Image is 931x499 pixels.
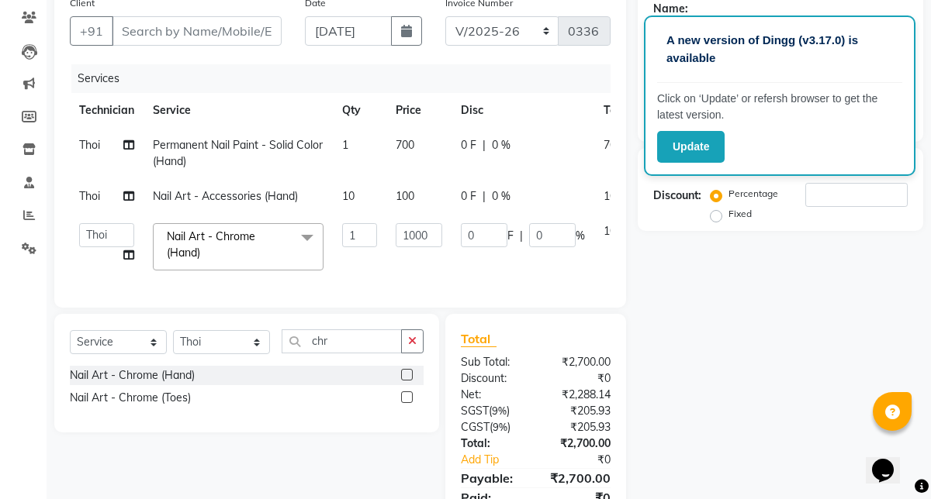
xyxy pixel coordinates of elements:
span: 0 % [492,188,510,205]
span: 100 [396,189,414,203]
p: Click on ‘Update’ or refersh browser to get the latest version. [657,91,902,123]
a: Add Tip [449,452,550,468]
div: ₹0 [535,370,621,387]
th: Qty [333,93,386,128]
label: Percentage [729,187,778,201]
span: 9% [492,404,507,417]
span: 10 [342,189,355,203]
p: A new version of Dingg (v3.17.0) is available [666,32,893,67]
div: ( ) [449,403,535,419]
span: Thoi [79,138,100,152]
div: Discount: [653,188,701,204]
span: 0 F [461,137,476,153]
div: Name: [653,1,688,17]
div: Total: [449,435,535,452]
span: Nail Art - Accessories (Hand) [153,189,298,203]
th: Disc [452,93,594,128]
span: | [483,137,486,153]
span: 700 [604,138,622,152]
span: 1000 [604,224,628,238]
th: Total [594,93,639,128]
span: Total [461,331,497,347]
span: F [507,228,514,244]
div: Discount: [449,370,535,387]
th: Service [144,93,333,128]
th: Price [386,93,452,128]
span: | [520,228,523,244]
span: 9% [493,421,507,433]
th: Technician [70,93,144,128]
div: ₹205.93 [535,419,621,435]
div: Sub Total: [449,354,535,370]
span: SGST [461,404,489,418]
span: 700 [396,138,414,152]
span: 1000 [604,189,628,203]
span: CGST [461,420,490,434]
div: Payable: [449,469,535,487]
div: ( ) [449,419,535,435]
div: ₹2,700.00 [535,435,621,452]
button: Update [657,131,725,163]
span: 1 [342,138,348,152]
iframe: chat widget [866,437,915,484]
span: Nail Art - Chrome (Hand) [167,229,255,260]
div: Services [71,64,622,93]
span: % [576,228,585,244]
div: ₹2,700.00 [535,354,621,370]
input: Search or Scan [282,329,402,353]
div: ₹2,288.14 [535,387,621,403]
input: Search by Name/Mobile/Email/Code [112,16,282,46]
label: Fixed [729,207,752,221]
div: Nail Art - Chrome (Toes) [70,390,191,406]
span: | [483,188,486,205]
div: ₹2,700.00 [535,469,621,487]
div: ₹205.93 [535,403,621,419]
a: x [200,246,207,260]
div: ₹0 [550,452,622,468]
div: Nail Art - Chrome (Hand) [70,367,195,384]
span: 0 F [461,188,476,205]
span: Permanent Nail Paint - Solid Color (Hand) [153,138,323,168]
div: Net: [449,387,535,403]
span: 0 % [492,137,510,153]
span: Thoi [79,189,100,203]
button: +91 [70,16,113,46]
